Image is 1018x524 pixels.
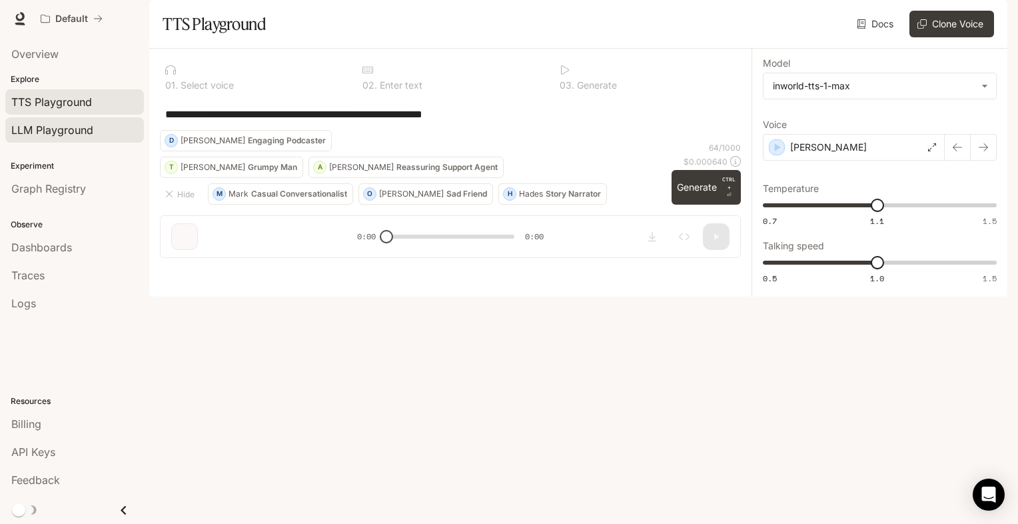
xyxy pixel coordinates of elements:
p: Grumpy Man [248,163,297,171]
span: 1.5 [983,273,997,284]
button: MMarkCasual Conversationalist [208,183,353,205]
div: Open Intercom Messenger [973,479,1005,511]
button: GenerateCTRL +⏎ [672,170,741,205]
p: ⏎ [722,175,736,199]
div: H [504,183,516,205]
h1: TTS Playground [163,11,266,37]
p: [PERSON_NAME] [181,137,245,145]
p: Model [763,59,790,68]
p: [PERSON_NAME] [790,141,867,154]
p: Select voice [178,81,234,90]
p: Story Narrator [546,190,601,198]
button: A[PERSON_NAME]Reassuring Support Agent [308,157,504,178]
button: D[PERSON_NAME]Engaging Podcaster [160,130,332,151]
div: inworld-tts-1-max [763,73,996,99]
div: M [213,183,225,205]
p: 0 2 . [362,81,377,90]
button: Clone Voice [909,11,994,37]
p: Enter text [377,81,422,90]
span: 1.1 [870,215,884,227]
p: [PERSON_NAME] [379,190,444,198]
p: Engaging Podcaster [248,137,326,145]
p: Talking speed [763,241,824,251]
p: Temperature [763,184,819,193]
p: Voice [763,120,787,129]
span: 0.5 [763,273,777,284]
button: T[PERSON_NAME]Grumpy Man [160,157,303,178]
span: 1.5 [983,215,997,227]
p: Reassuring Support Agent [396,163,498,171]
p: Generate [574,81,617,90]
p: Casual Conversationalist [251,190,347,198]
p: Default [55,13,88,25]
button: All workspaces [35,5,109,32]
a: Docs [854,11,899,37]
p: 0 1 . [165,81,178,90]
p: $ 0.000640 [684,156,728,167]
span: 1.0 [870,273,884,284]
button: HHadesStory Narrator [498,183,607,205]
p: [PERSON_NAME] [329,163,394,171]
div: O [364,183,376,205]
p: [PERSON_NAME] [181,163,245,171]
button: O[PERSON_NAME]Sad Friend [358,183,493,205]
p: Mark [229,190,249,198]
p: 64 / 1000 [709,142,741,153]
p: 0 3 . [560,81,574,90]
p: Sad Friend [446,190,487,198]
p: CTRL + [722,175,736,191]
p: Hades [519,190,543,198]
div: A [314,157,326,178]
button: Hide [160,183,203,205]
div: D [165,130,177,151]
div: T [165,157,177,178]
div: inworld-tts-1-max [773,79,975,93]
span: 0.7 [763,215,777,227]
